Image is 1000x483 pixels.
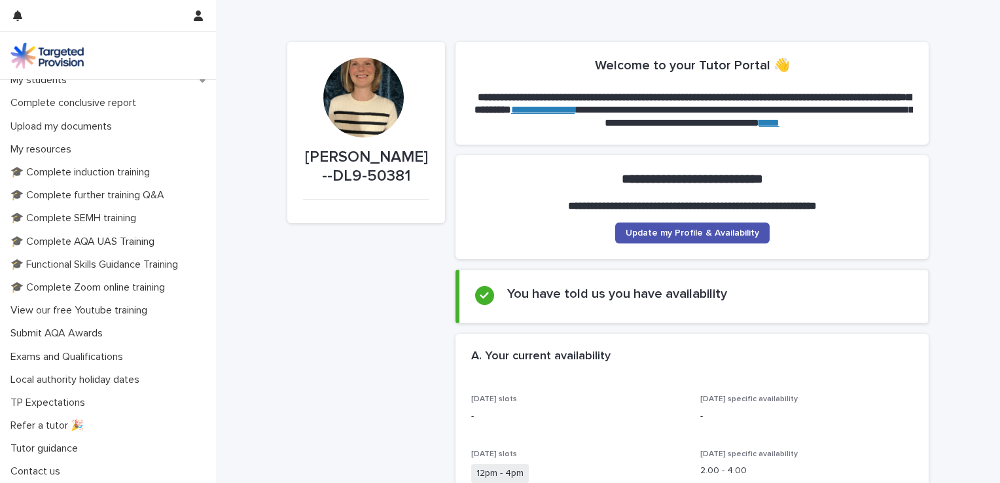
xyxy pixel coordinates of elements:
[700,450,798,458] span: [DATE] specific availability
[471,349,611,364] h2: A. Your current availability
[700,410,914,423] p: -
[5,74,77,86] p: My students
[5,97,147,109] p: Complete conclusive report
[700,464,914,478] p: 2.00 - 4.00
[507,286,727,302] h2: You have told us you have availability
[615,223,770,243] a: Update my Profile & Availability
[700,395,798,403] span: [DATE] specific availability
[5,120,122,133] p: Upload my documents
[5,465,71,478] p: Contact us
[5,351,134,363] p: Exams and Qualifications
[626,228,759,238] span: Update my Profile & Availability
[5,143,82,156] p: My resources
[595,58,790,73] h2: Welcome to your Tutor Portal 👋
[5,327,113,340] p: Submit AQA Awards
[5,166,160,179] p: 🎓 Complete induction training
[471,450,517,458] span: [DATE] slots
[5,212,147,224] p: 🎓 Complete SEMH training
[5,304,158,317] p: View our free Youtube training
[471,410,685,423] p: -
[10,43,84,69] img: M5nRWzHhSzIhMunXDL62
[5,236,165,248] p: 🎓 Complete AQA UAS Training
[471,464,529,483] span: 12pm - 4pm
[5,259,188,271] p: 🎓 Functional Skills Guidance Training
[5,442,88,455] p: Tutor guidance
[303,148,429,186] p: [PERSON_NAME]--DL9-50381
[5,397,96,409] p: TP Expectations
[5,281,175,294] p: 🎓 Complete Zoom online training
[5,374,150,386] p: Local authority holiday dates
[5,189,175,202] p: 🎓 Complete further training Q&A
[5,420,94,432] p: Refer a tutor 🎉
[471,395,517,403] span: [DATE] slots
